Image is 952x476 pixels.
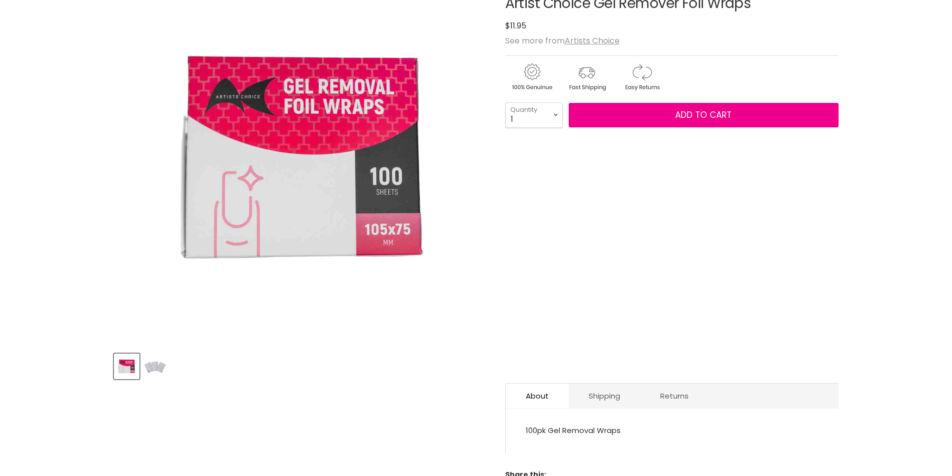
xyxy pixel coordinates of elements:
button: Artist Choice Gel Remover Foil Wraps [114,354,139,379]
span: See more from [505,35,620,46]
img: shipping.gif [560,62,613,92]
button: Add to cart [569,103,839,128]
a: Artists Choice [565,35,620,46]
a: Returns [640,384,709,408]
span: Add to cart [675,109,732,121]
img: Artist Choice Gel Remover Foil Wraps [115,355,138,378]
div: Product thumbnails [112,351,489,379]
select: Quantity [505,102,563,127]
img: returns.gif [615,62,668,92]
a: Shipping [569,384,640,408]
img: Artist Choice Gel Remover Foil Wraps [143,355,167,378]
button: Artist Choice Gel Remover Foil Wraps [142,354,168,379]
a: About [506,384,569,408]
p: 100pk Gel Removal Wraps [526,424,819,439]
span: $11.95 [505,20,526,31]
img: genuine.gif [505,62,558,92]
